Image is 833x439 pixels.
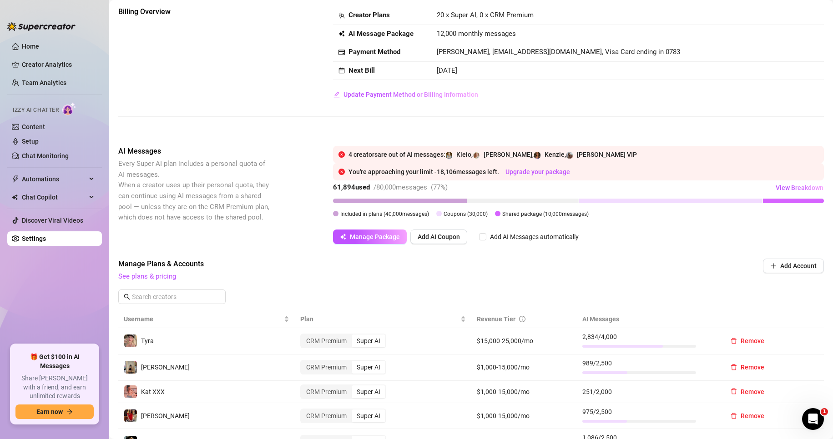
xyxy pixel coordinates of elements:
div: CRM Premium [301,361,352,374]
span: thunderbolt [12,175,19,183]
div: Super AI [352,334,385,347]
span: Tyra [141,337,154,344]
span: Remove [741,337,764,344]
a: Home [22,43,39,50]
span: 251 / 2,000 [582,387,712,397]
button: View Breakdown [775,180,824,195]
span: 12,000 monthly messages [437,29,516,40]
span: 2,834 / 4,000 [582,332,712,342]
span: delete [731,338,737,344]
img: Caroline [124,409,137,422]
div: Super AI [352,361,385,374]
span: search [124,294,130,300]
strong: 61,894 used [333,183,370,191]
div: CRM Premium [301,409,352,422]
span: [PERSON_NAME] [484,151,532,158]
span: Kleio [456,151,471,158]
button: Update Payment Method or Billing Information [333,87,479,102]
a: Creator Analytics [22,57,95,72]
a: Settings [22,235,46,242]
img: Kat Hobbs VIP [566,152,573,159]
span: [DATE] [437,66,457,75]
span: Plan [300,314,459,324]
span: credit-card [338,49,345,55]
span: 975 / 2,500 [582,407,712,417]
button: Remove [723,409,772,423]
div: segmented control [300,409,386,423]
span: AI Messages [118,146,271,157]
span: ( 77 %) [431,183,448,191]
button: Add Account [763,259,824,273]
strong: AI Message Package [348,30,414,38]
span: [PERSON_NAME] [141,412,190,419]
iframe: Intercom live chat [802,408,824,430]
strong: Payment Method [348,48,400,56]
td: $15,000-25,000/mo [471,328,577,354]
img: Kleio [446,152,452,159]
span: delete [731,388,737,394]
span: Update Payment Method or Billing Information [343,91,478,98]
span: [PERSON_NAME] VIP [577,151,637,158]
span: Remove [741,412,764,419]
th: Plan [295,310,471,328]
span: Add Account [780,262,817,269]
span: 989 / 2,500 [582,358,712,368]
span: Kat XXX [141,388,165,395]
span: 20 x Super AI, 0 x CRM Premium [437,11,534,19]
th: AI Messages [577,310,718,328]
span: arrow-right [66,409,73,415]
span: edit [333,91,340,98]
span: Shared package ( 10,000 messages) [502,211,589,217]
span: Manage Plans & Accounts [118,259,701,269]
span: Earn now [36,408,63,415]
span: 1 [821,408,828,415]
span: info-circle [519,316,525,322]
button: Manage Package [333,229,407,244]
span: calendar [338,67,345,74]
span: View Breakdown [776,184,823,191]
span: Izzy AI Chatter [13,106,59,115]
span: Username [124,314,282,324]
span: Every Super AI plan includes a personal quota of AI messages. When a creator uses up their person... [118,160,269,221]
img: Natasha [124,361,137,374]
span: Coupons ( 30,000 ) [444,211,488,217]
img: Tyra [124,334,137,347]
img: logo-BBDzfeDw.svg [7,22,76,31]
img: Kenzie [534,152,540,159]
a: Team Analytics [22,79,66,86]
a: See plans & pricing [118,272,176,280]
span: delete [731,413,737,419]
span: Revenue Tier [477,315,515,323]
th: Username [118,310,295,328]
span: / 80,000 messages [374,183,427,191]
a: Upgrade your package [505,168,570,175]
span: [PERSON_NAME] [141,364,190,371]
span: Remove [741,388,764,395]
img: Amy Pond [473,152,480,159]
img: Kat XXX [124,385,137,398]
div: Super AI [352,409,385,422]
span: Billing Overview [118,6,271,17]
button: Earn nowarrow-right [15,404,94,419]
td: $1,000-15,000/mo [471,403,577,429]
span: Share [PERSON_NAME] with a friend, and earn unlimited rewards [15,374,94,401]
span: team [338,12,345,19]
img: AI Chatter [62,102,76,115]
strong: Next Bill [348,66,375,75]
button: Remove [723,360,772,374]
button: Add AI Coupon [410,229,467,244]
div: segmented control [300,384,386,399]
span: delete [731,364,737,370]
td: $1,000-15,000/mo [471,381,577,403]
span: Chat Copilot [22,190,86,205]
span: Included in plans ( 40,000 messages) [340,211,429,217]
a: Chat Monitoring [22,152,69,160]
td: $1,000-15,000/mo [471,354,577,381]
span: Remove [741,364,764,371]
div: segmented control [300,360,386,374]
span: Manage Package [350,233,400,240]
button: Remove [723,384,772,399]
span: plus [770,263,777,269]
span: 🎁 Get $100 in AI Messages [15,353,94,370]
span: Add AI Coupon [418,233,460,240]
